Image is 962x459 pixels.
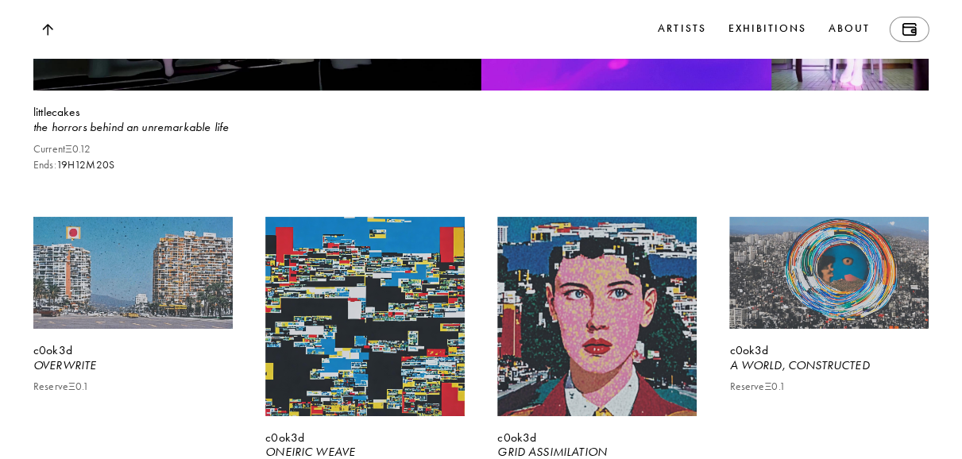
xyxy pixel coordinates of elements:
[33,343,72,357] b: c0ok3d
[265,430,304,445] b: c0ok3d
[109,156,114,173] span: S
[56,156,68,173] span: 19
[33,357,233,374] div: OVERWRITE
[729,357,929,374] div: A WORLD, CONSTRUCTED
[825,17,873,42] a: About
[655,17,709,42] a: Artists
[33,119,929,136] div: the horrors behind an unremarkable life
[96,156,109,173] span: 20
[33,380,89,393] p: Reserve Ξ 0.1
[68,156,75,173] span: H
[902,23,916,36] img: Wallet icon
[75,156,86,173] span: 12
[729,380,785,393] p: Reserve Ξ 0.1
[33,105,79,119] b: littlecakes
[33,142,91,155] p: Current Ξ 0.12
[41,24,52,36] img: Top
[86,156,95,173] span: M
[33,158,114,171] p: Ends:
[729,343,768,357] b: c0ok3d
[724,17,809,42] a: Exhibitions
[497,430,536,445] b: c0ok3d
